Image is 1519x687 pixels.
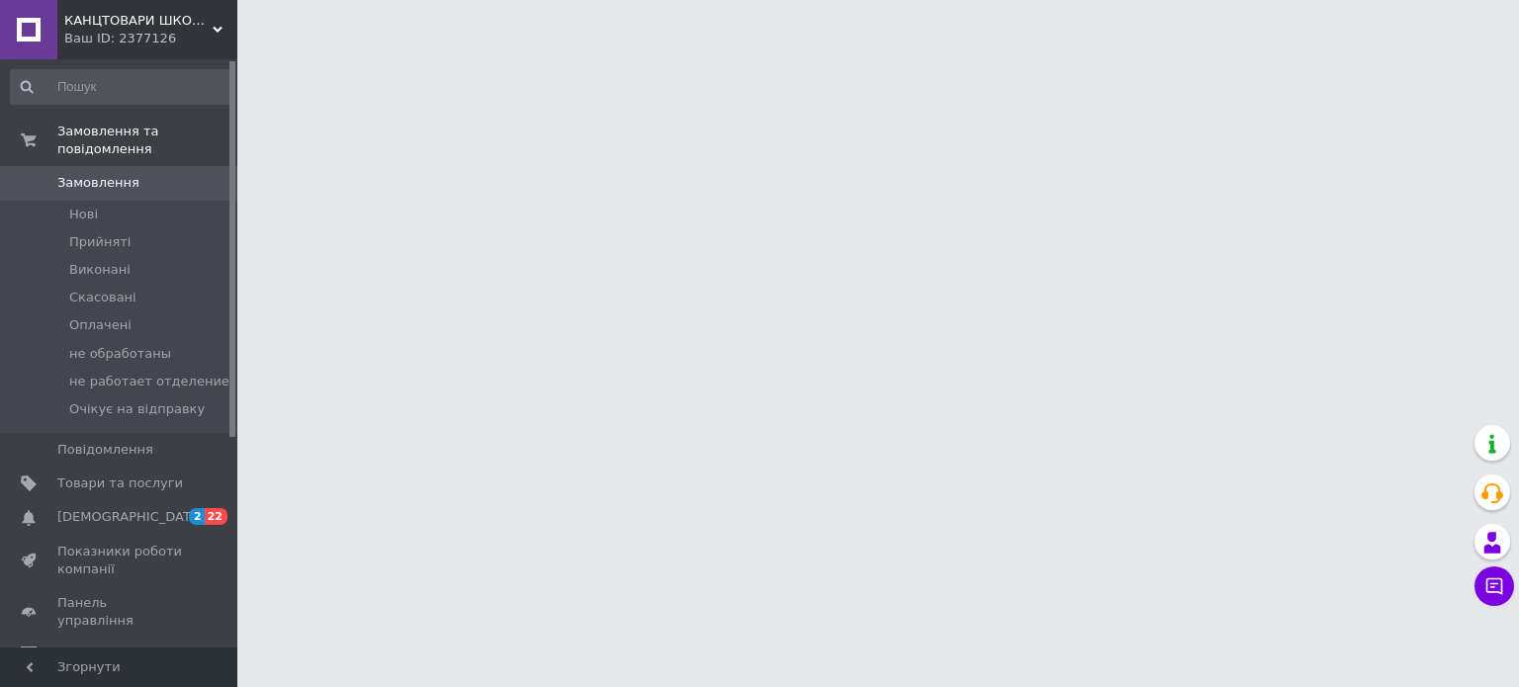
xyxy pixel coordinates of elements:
[57,174,139,192] span: Замовлення
[205,508,227,525] span: 22
[57,508,204,526] span: [DEMOGRAPHIC_DATA]
[57,594,183,630] span: Панель управління
[69,289,136,306] span: Скасовані
[1474,566,1514,606] button: Чат з покупцем
[69,206,98,223] span: Нові
[189,508,205,525] span: 2
[57,441,153,459] span: Повідомлення
[57,645,109,663] span: Відгуки
[69,316,132,334] span: Оплачені
[69,345,171,363] span: не обработаны
[69,261,131,279] span: Виконані
[64,12,213,30] span: КАНЦТОВАРИ ШКОЛА ТВОРЧІСТЬ
[69,233,131,251] span: Прийняті
[64,30,237,47] div: Ваш ID: 2377126
[57,123,237,158] span: Замовлення та повідомлення
[69,400,205,418] span: Очікує на відправку
[10,69,233,105] input: Пошук
[69,373,229,390] span: не работает отделение
[57,474,183,492] span: Товари та послуги
[57,543,183,578] span: Показники роботи компанії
